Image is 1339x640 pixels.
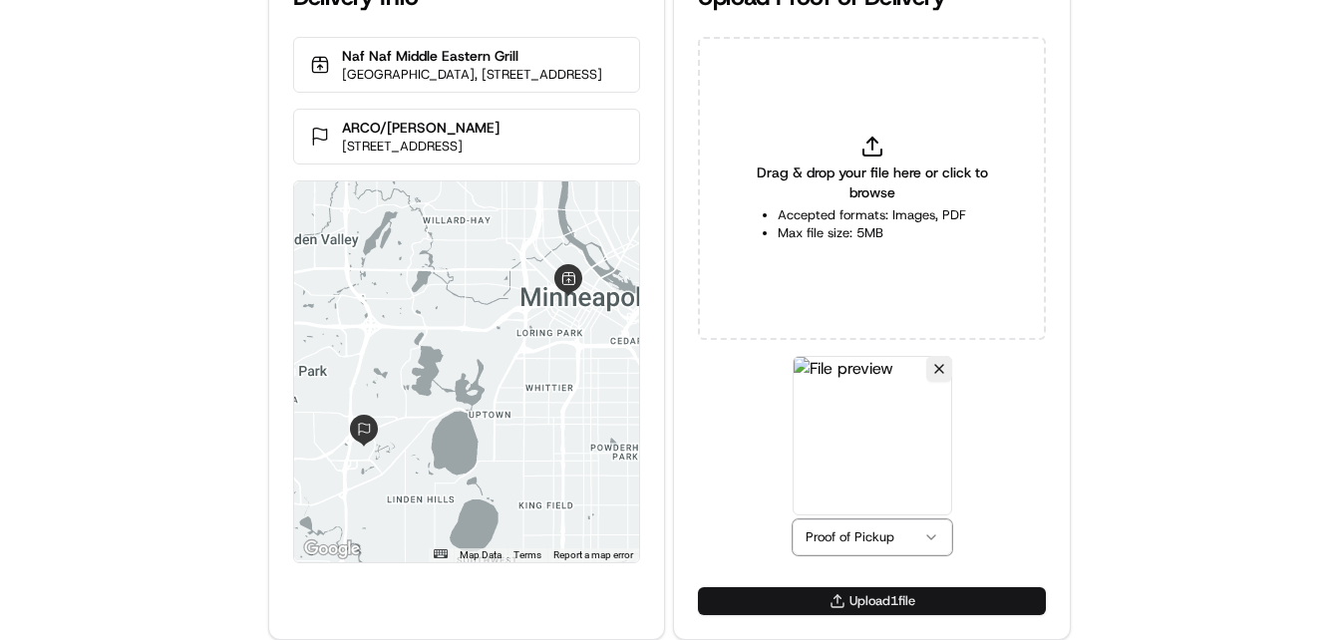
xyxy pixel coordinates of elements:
[342,118,500,138] p: ARCO/[PERSON_NAME]
[342,66,602,84] p: [GEOGRAPHIC_DATA], [STREET_ADDRESS]
[698,587,1046,615] button: Upload1file
[793,356,952,515] img: File preview
[342,46,602,66] p: Naf Naf Middle Eastern Grill
[460,548,502,562] button: Map Data
[748,162,996,202] span: Drag & drop your file here or click to browse
[299,536,365,562] a: Open this area in Google Maps (opens a new window)
[513,549,541,560] a: Terms (opens in new tab)
[299,536,365,562] img: Google
[342,138,500,156] p: [STREET_ADDRESS]
[553,549,633,560] a: Report a map error
[434,549,448,558] button: Keyboard shortcuts
[778,224,966,242] li: Max file size: 5MB
[778,206,966,224] li: Accepted formats: Images, PDF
